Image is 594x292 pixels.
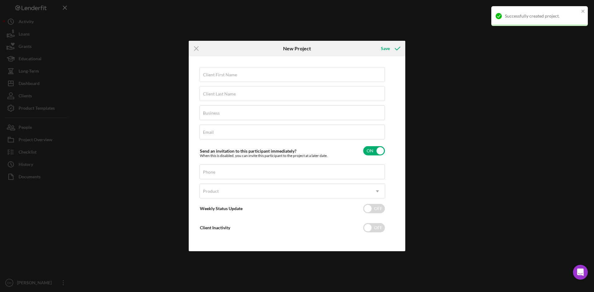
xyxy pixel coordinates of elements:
div: Product [203,189,219,194]
label: Phone [203,170,215,175]
label: Send an invitation to this participant immediately? [200,148,296,154]
div: Open Intercom Messenger [573,265,588,280]
label: Weekly Status Update [200,206,243,211]
button: close [581,9,585,15]
label: Business [203,111,220,116]
div: When this is disabled, you can invite this participant to the project at a later date. [200,154,328,158]
label: Email [203,130,214,135]
label: Client Last Name [203,91,236,96]
div: Save [381,42,390,55]
div: Successfully created project. [505,14,579,19]
label: Client Inactivity [200,225,230,230]
h6: New Project [283,46,311,51]
label: Client First Name [203,72,237,77]
button: Save [375,42,405,55]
